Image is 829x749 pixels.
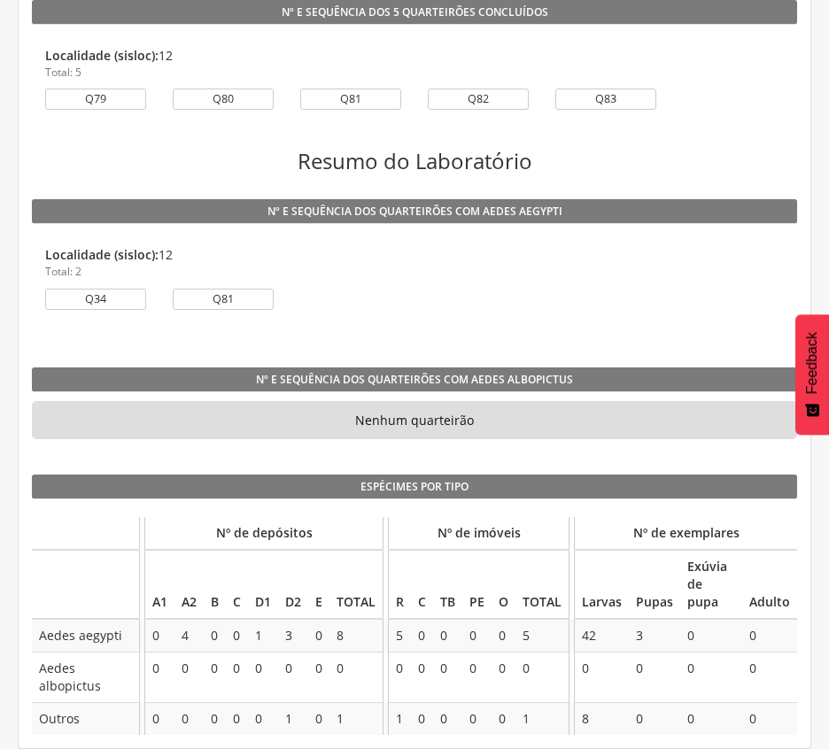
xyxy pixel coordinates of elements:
[492,703,515,736] td: 0
[278,703,308,736] td: 1
[204,703,226,736] td: 0
[173,89,274,110] div: Q80
[804,332,820,394] span: Feedback
[45,246,784,279] div: 12
[795,314,829,435] button: Feedback - Mostrar pesquisa
[308,619,329,652] td: 0
[492,550,515,619] th: O
[742,619,797,652] td: 0
[462,652,492,703] td: 0
[575,517,797,550] th: Nº de exemplares
[742,652,797,703] td: 0
[389,550,412,619] th: R
[680,703,742,736] td: 0
[248,550,278,619] th: D1
[492,619,515,652] td: 0
[515,652,569,703] td: 0
[248,652,278,703] td: 0
[329,703,384,736] td: 1
[329,619,384,652] td: 8
[515,619,569,652] td: 5
[433,619,462,652] td: 0
[389,652,412,703] td: 0
[174,703,204,736] td: 0
[411,703,433,736] td: 0
[680,652,742,703] td: 0
[45,289,146,310] div: Q34
[248,619,278,652] td: 1
[329,652,384,703] td: 0
[174,550,204,619] th: A2
[278,652,308,703] td: 0
[515,550,569,619] th: TOTAL
[45,246,159,263] strong: Localidade (sisloc):
[389,619,412,652] td: 5
[32,619,140,652] td: Aedes aegypti
[300,89,401,110] div: Q81
[174,652,204,703] td: 0
[575,652,630,703] td: 0
[45,264,784,279] p: Total: 2
[32,199,797,224] legend: Nº e sequência dos quarteirões com Aedes aegypti
[629,619,680,652] td: 3
[226,619,248,652] td: 0
[145,619,175,652] td: 0
[428,89,529,110] div: Q82
[629,652,680,703] td: 0
[204,619,226,652] td: 0
[680,619,742,652] td: 0
[204,652,226,703] td: 0
[462,619,492,652] td: 0
[680,550,742,619] th: Exúvia de pupa
[629,550,680,619] th: Pupas
[308,703,329,736] td: 0
[248,703,278,736] td: 0
[32,401,797,440] li: Nenhum quarteirão
[145,517,384,550] th: Nº de depósitos
[32,703,140,736] td: Outros
[145,550,175,619] th: A1
[411,619,433,652] td: 0
[462,550,492,619] th: PE
[308,550,329,619] th: E
[389,517,569,550] th: Nº de imóveis
[411,550,433,619] th: C
[742,703,797,736] td: 0
[308,652,329,703] td: 0
[575,619,630,652] td: 42
[555,89,656,110] div: Q83
[32,475,797,499] legend: Espécimes por tipo
[492,652,515,703] td: 0
[629,703,680,736] td: 0
[174,619,204,652] td: 4
[45,65,784,80] p: Total: 5
[278,619,308,652] td: 3
[32,652,140,703] td: Aedes albopictus
[462,703,492,736] td: 0
[45,47,784,80] div: 12
[742,550,797,619] th: Adulto
[575,703,630,736] td: 8
[433,550,462,619] th: TB
[32,150,797,173] h3: Resumo do Laboratório
[433,652,462,703] td: 0
[411,652,433,703] td: 0
[575,550,630,619] th: Larvas
[32,367,797,392] legend: Nº e sequência dos quarteirões com Aedes albopictus
[329,550,384,619] th: TOTAL
[226,550,248,619] th: C
[226,703,248,736] td: 0
[173,289,274,310] div: Q81
[145,652,175,703] td: 0
[204,550,226,619] th: B
[433,703,462,736] td: 0
[515,703,569,736] td: 1
[145,703,175,736] td: 0
[45,89,146,110] div: Q79
[389,703,412,736] td: 1
[278,550,308,619] th: D2
[226,652,248,703] td: 0
[45,47,159,64] strong: Localidade (sisloc):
